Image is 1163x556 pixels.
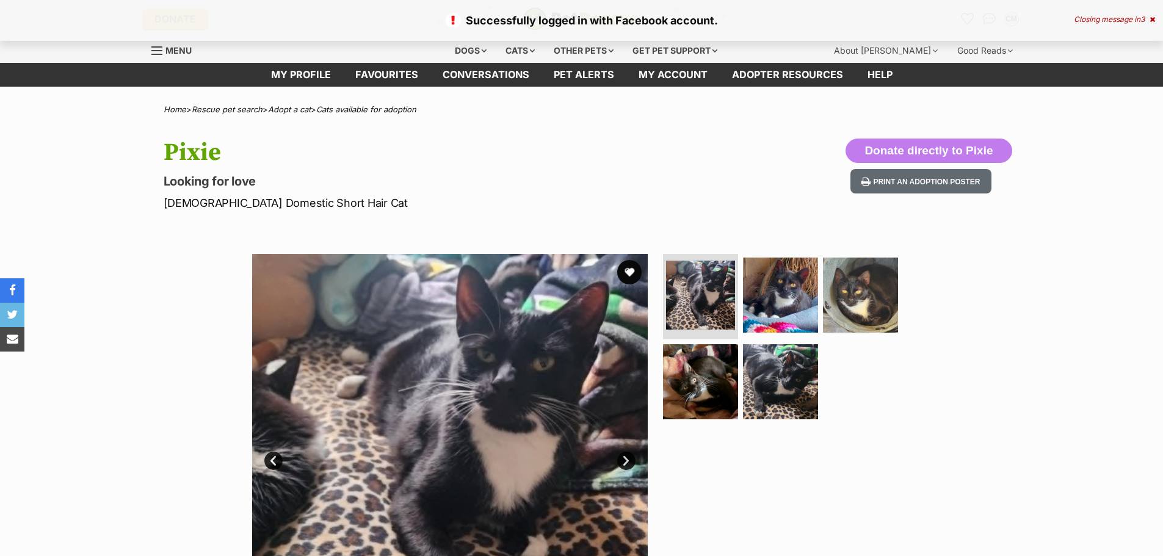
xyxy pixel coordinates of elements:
[850,169,991,194] button: Print an adoption poster
[720,63,855,87] a: Adopter resources
[164,104,186,114] a: Home
[430,63,542,87] a: conversations
[663,344,738,419] img: Photo of Pixie
[666,261,735,330] img: Photo of Pixie
[823,258,898,333] img: Photo of Pixie
[617,452,636,470] a: Next
[133,105,1031,114] div: > > >
[846,139,1012,163] button: Donate directly to Pixie
[259,63,343,87] a: My profile
[264,452,283,470] a: Prev
[316,104,416,114] a: Cats available for adoption
[164,139,680,167] h1: Pixie
[164,173,680,190] p: Looking for love
[624,38,726,63] div: Get pet support
[164,195,680,211] p: [DEMOGRAPHIC_DATA] Domestic Short Hair Cat
[545,38,622,63] div: Other pets
[446,38,495,63] div: Dogs
[855,63,905,87] a: Help
[12,12,1151,29] p: Successfully logged in with Facebook account.
[151,38,200,60] a: Menu
[542,63,626,87] a: Pet alerts
[743,344,818,419] img: Photo of Pixie
[1140,15,1145,24] span: 3
[497,38,543,63] div: Cats
[743,258,818,333] img: Photo of Pixie
[1074,15,1155,24] div: Closing message in
[949,38,1021,63] div: Good Reads
[825,38,946,63] div: About [PERSON_NAME]
[192,104,263,114] a: Rescue pet search
[626,63,720,87] a: My account
[268,104,311,114] a: Adopt a cat
[165,45,192,56] span: Menu
[343,63,430,87] a: Favourites
[617,260,642,284] button: favourite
